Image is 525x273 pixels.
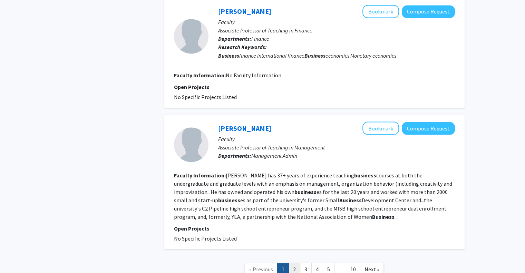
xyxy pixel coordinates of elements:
b: Business [372,213,395,220]
b: Faculty Information: [174,71,226,78]
span: ... [339,265,342,272]
b: Departments: [218,152,251,159]
div: finance International finance economics Monetary economics [218,51,455,59]
p: Associate Professor of Teaching in Finance [218,26,455,35]
span: Next » [364,265,379,272]
p: Associate Professor of Teaching in Management [218,143,455,151]
span: Management Admin [251,152,297,159]
span: No Specific Projects Listed [174,93,237,100]
p: Faculty [218,135,455,143]
button: Compose Request to Basma Bekdache [402,5,455,18]
b: Business [304,52,325,59]
b: Business [218,52,239,59]
fg-read-more: [PERSON_NAME] has 37+ years of experience teaching courses at both the undergraduate and graduate... [174,172,452,220]
button: Compose Request to Gary Shields [402,122,455,135]
b: Departments: [218,35,251,42]
iframe: Chat [5,242,29,268]
p: Open Projects [174,82,455,91]
button: Add Basma Bekdache to Bookmarks [362,5,399,18]
p: Open Projects [174,224,455,232]
b: business [294,188,317,195]
a: [PERSON_NAME] [218,124,271,132]
b: Research Keywords: [218,43,267,50]
b: business [218,196,240,203]
span: No Faculty Information [226,71,281,78]
span: Finance [251,35,269,42]
b: Business [339,196,362,203]
p: Faculty [218,18,455,26]
button: Add Gary Shields to Bookmarks [362,121,399,135]
b: Faculty Information: [174,172,226,178]
span: No Specific Projects Listed [174,235,237,242]
span: « Previous [249,265,273,272]
a: [PERSON_NAME] [218,7,271,16]
b: business [354,172,376,178]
